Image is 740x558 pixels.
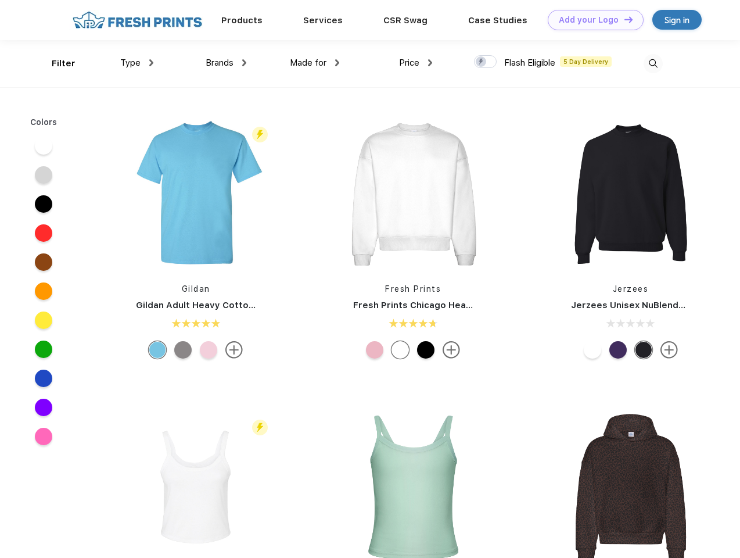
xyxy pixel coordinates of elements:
img: func=resize&h=266 [336,117,490,271]
a: Gildan Adult Heavy Cotton T-Shirt [136,300,287,310]
a: Sign in [652,10,702,30]
div: White [391,341,409,359]
div: Deep Purple [609,341,627,359]
img: more.svg [660,341,678,359]
img: dropdown.png [149,59,153,66]
a: Fresh Prints [385,284,441,294]
span: Brands [206,58,234,68]
a: Products [221,15,263,26]
div: Light Pink [200,341,217,359]
img: flash_active_toggle.svg [252,420,268,435]
img: fo%20logo%202.webp [69,10,206,30]
div: Add your Logo [559,15,619,25]
img: flash_active_toggle.svg [252,127,268,142]
div: Black [635,341,652,359]
img: dropdown.png [242,59,246,66]
img: desktop_search.svg [644,54,663,73]
div: Sign in [664,13,689,27]
span: Type [120,58,141,68]
div: Pink [366,341,383,359]
div: Colors [21,116,66,128]
span: 5 Day Delivery [560,56,612,67]
a: CSR Swag [383,15,428,26]
img: dropdown.png [428,59,432,66]
div: Black [417,341,434,359]
div: Filter [52,57,76,70]
span: Made for [290,58,326,68]
img: DT [624,16,633,23]
img: more.svg [225,341,243,359]
div: White [584,341,601,359]
img: func=resize&h=266 [554,117,708,271]
img: dropdown.png [335,59,339,66]
a: Jerzees [613,284,649,294]
a: Fresh Prints Chicago Heavyweight Crewneck [353,300,554,310]
span: Price [399,58,419,68]
span: Flash Eligible [504,58,555,68]
div: Sky [149,341,166,359]
a: Services [303,15,343,26]
div: Gravel [174,341,192,359]
img: more.svg [443,341,460,359]
img: func=resize&h=266 [118,117,273,271]
a: Gildan [182,284,210,294]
